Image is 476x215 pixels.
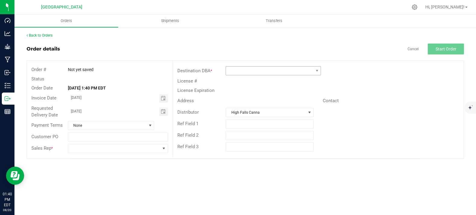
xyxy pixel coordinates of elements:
[323,98,339,103] span: Contact
[159,94,168,103] span: Toggle calendar
[68,86,106,90] strong: [DATE] 1:40 PM EDT
[258,18,290,24] span: Transfers
[3,208,12,212] p: 08/20
[177,68,211,73] span: Destination DBA
[177,109,199,115] span: Distributor
[408,47,419,52] a: Cancel
[5,83,11,89] inline-svg: Inventory
[436,47,456,51] span: Start Order
[153,18,187,24] span: Shipments
[68,121,147,130] span: None
[425,5,465,9] span: Hi, [PERSON_NAME]!
[27,45,60,53] div: Order details
[52,18,80,24] span: Orders
[31,95,56,101] span: Invoice Date
[31,67,46,72] span: Order #
[177,144,198,149] span: Ref Field 3
[68,67,94,72] span: Not yet saved
[14,15,118,27] a: Orders
[31,85,53,91] span: Order Date
[177,88,214,93] span: License Expiration
[41,5,82,10] span: [GEOGRAPHIC_DATA]
[159,107,168,116] span: Toggle calendar
[31,134,58,139] span: Customer PO
[31,76,44,82] span: Status
[5,31,11,37] inline-svg: Analytics
[5,109,11,115] inline-svg: Reports
[5,44,11,50] inline-svg: Grow
[177,98,194,103] span: Address
[222,15,326,27] a: Transfers
[177,121,198,126] span: Ref Field 1
[5,70,11,76] inline-svg: Inbound
[226,108,306,117] span: High Falls Canna
[27,33,52,37] a: Back to Orders
[177,78,197,84] span: License #
[5,96,11,102] inline-svg: Outbound
[5,18,11,24] inline-svg: Dashboard
[177,132,198,138] span: Ref Field 2
[411,4,418,10] div: Manage settings
[6,167,24,185] iframe: Resource center
[31,122,63,128] span: Payment Terms
[31,106,58,118] span: Requested Delivery Date
[3,191,12,208] p: 01:40 PM EDT
[118,15,222,27] a: Shipments
[5,57,11,63] inline-svg: Manufacturing
[31,145,51,151] span: Sales Rep
[428,44,464,54] button: Start Order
